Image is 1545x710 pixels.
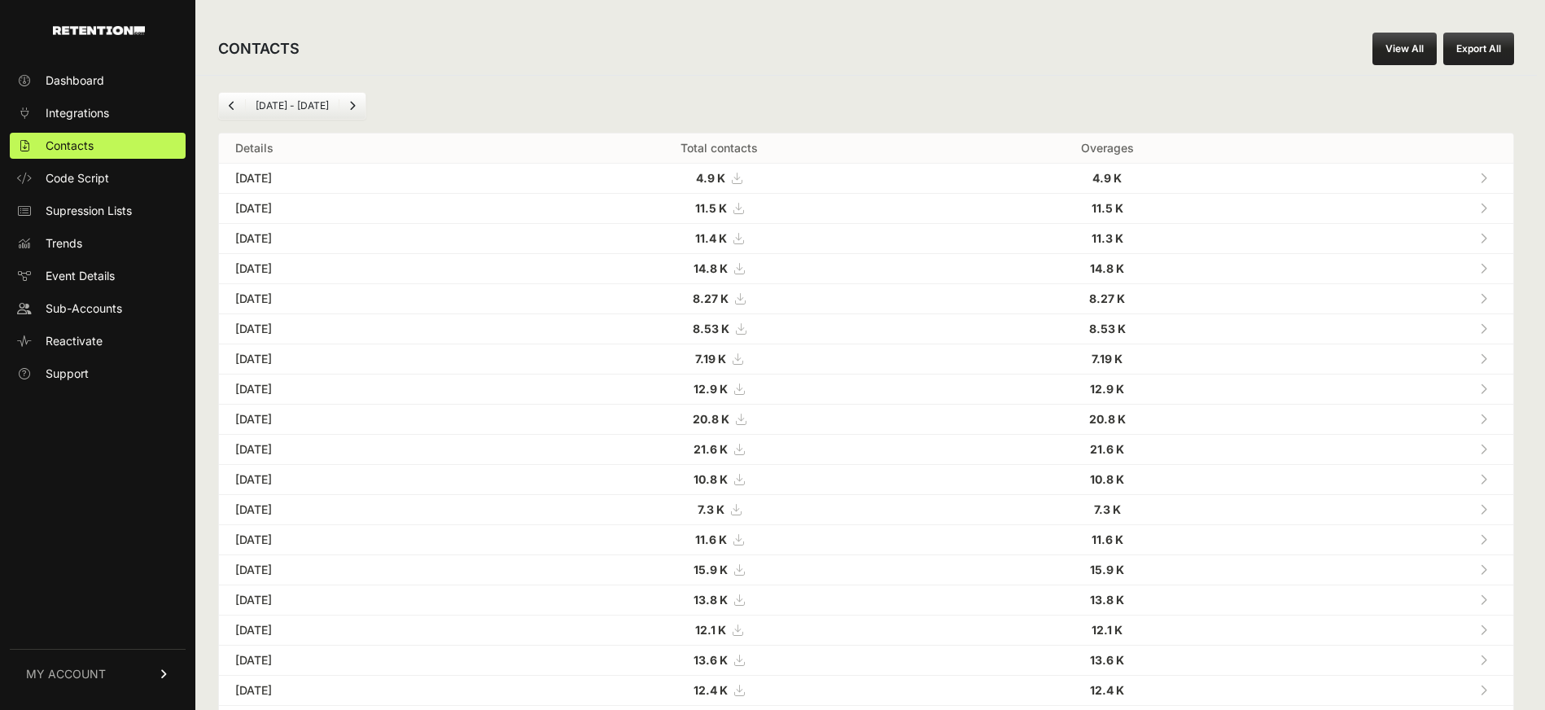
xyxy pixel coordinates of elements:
[694,683,744,697] a: 12.4 K
[696,171,742,185] a: 4.9 K
[46,333,103,349] span: Reactivate
[219,616,501,646] td: [DATE]
[1090,382,1124,396] strong: 12.9 K
[694,442,744,456] a: 21.6 K
[695,201,743,215] a: 11.5 K
[693,412,729,426] strong: 20.8 K
[10,328,186,354] a: Reactivate
[1090,442,1124,456] strong: 21.6 K
[694,593,744,607] a: 13.8 K
[694,472,728,486] strong: 10.8 K
[10,649,186,699] a: MY ACCOUNT
[1094,502,1121,516] strong: 7.3 K
[245,99,339,112] li: [DATE] - [DATE]
[694,382,744,396] a: 12.9 K
[1092,171,1122,185] strong: 4.9 K
[695,623,726,637] strong: 12.1 K
[695,532,727,546] strong: 11.6 K
[10,230,186,256] a: Trends
[10,133,186,159] a: Contacts
[937,134,1276,164] th: Overages
[694,442,728,456] strong: 21.6 K
[694,261,744,275] a: 14.8 K
[10,263,186,289] a: Event Details
[219,224,501,254] td: [DATE]
[1372,33,1437,65] a: View All
[219,525,501,555] td: [DATE]
[46,300,122,317] span: Sub-Accounts
[698,502,724,516] strong: 7.3 K
[219,344,501,375] td: [DATE]
[694,653,728,667] strong: 13.6 K
[1090,472,1124,486] strong: 10.8 K
[219,405,501,435] td: [DATE]
[1092,352,1123,366] strong: 7.19 K
[10,165,186,191] a: Code Script
[694,563,728,576] strong: 15.9 K
[1090,683,1124,697] strong: 12.4 K
[1092,201,1123,215] strong: 11.5 K
[693,412,746,426] a: 20.8 K
[693,322,746,335] a: 8.53 K
[219,164,501,194] td: [DATE]
[219,254,501,284] td: [DATE]
[46,170,109,186] span: Code Script
[694,653,744,667] a: 13.6 K
[1092,623,1123,637] strong: 12.1 K
[1090,563,1124,576] strong: 15.9 K
[694,593,728,607] strong: 13.8 K
[53,26,145,35] img: Retention.com
[10,100,186,126] a: Integrations
[501,134,938,164] th: Total contacts
[219,134,501,164] th: Details
[46,72,104,89] span: Dashboard
[698,502,741,516] a: 7.3 K
[695,352,742,366] a: 7.19 K
[695,532,743,546] a: 11.6 K
[219,495,501,525] td: [DATE]
[693,291,745,305] a: 8.27 K
[219,314,501,344] td: [DATE]
[10,68,186,94] a: Dashboard
[694,261,728,275] strong: 14.8 K
[1090,593,1124,607] strong: 13.8 K
[10,198,186,224] a: Supression Lists
[46,366,89,382] span: Support
[219,194,501,224] td: [DATE]
[1089,291,1125,305] strong: 8.27 K
[693,291,729,305] strong: 8.27 K
[219,435,501,465] td: [DATE]
[1443,33,1514,65] button: Export All
[339,93,365,119] a: Next
[219,646,501,676] td: [DATE]
[695,231,727,245] strong: 11.4 K
[1090,653,1124,667] strong: 13.6 K
[46,105,109,121] span: Integrations
[219,676,501,706] td: [DATE]
[46,268,115,284] span: Event Details
[1089,412,1126,426] strong: 20.8 K
[219,284,501,314] td: [DATE]
[696,171,725,185] strong: 4.9 K
[694,683,728,697] strong: 12.4 K
[694,472,744,486] a: 10.8 K
[1092,231,1123,245] strong: 11.3 K
[10,296,186,322] a: Sub-Accounts
[694,382,728,396] strong: 12.9 K
[46,235,82,252] span: Trends
[26,666,106,682] span: MY ACCOUNT
[219,93,245,119] a: Previous
[46,138,94,154] span: Contacts
[695,623,742,637] a: 12.1 K
[218,37,300,60] h2: CONTACTS
[695,352,726,366] strong: 7.19 K
[1089,322,1126,335] strong: 8.53 K
[10,361,186,387] a: Support
[1092,532,1123,546] strong: 11.6 K
[1090,261,1124,275] strong: 14.8 K
[219,465,501,495] td: [DATE]
[695,231,743,245] a: 11.4 K
[219,375,501,405] td: [DATE]
[694,563,744,576] a: 15.9 K
[695,201,727,215] strong: 11.5 K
